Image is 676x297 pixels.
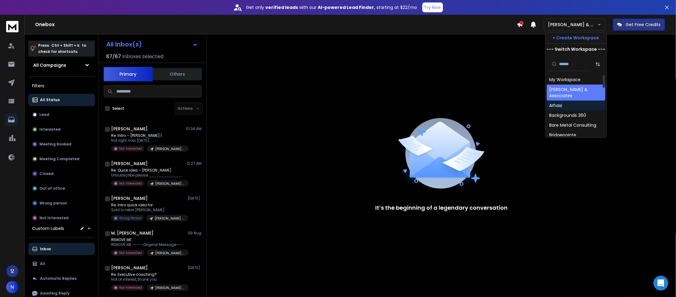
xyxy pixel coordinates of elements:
p: Not Interested [119,181,142,186]
p: All Status [40,97,60,102]
p: Automatic Replies [40,276,77,281]
h3: Inboxes selected [122,53,163,60]
div: Bridgepointe Technologies [549,132,603,144]
div: [PERSON_NAME] & Associates [549,86,603,99]
p: Wrong Person [119,216,141,220]
button: Meeting Completed [28,153,95,165]
h1: [PERSON_NAME] [111,126,148,132]
button: Meeting Booked [28,138,95,150]
p: Awaiting Reply [40,291,70,296]
p: Meeting Completed [39,156,79,161]
div: Open Intercom Messenger [654,276,668,291]
button: Automatic Replies [28,272,95,285]
h3: Filters [28,81,95,90]
button: Sort by Sort A-Z [592,58,604,70]
button: All Status [28,94,95,106]
label: Select [112,106,124,111]
p: Not of interest, thank you. [111,277,185,282]
p: Re: Executive coaching? [111,272,185,277]
strong: verified leads [266,4,298,10]
p: Try Now [424,4,441,10]
p: [DATE] [188,265,202,270]
p: [PERSON_NAME] and Associates | 3.9k Enterprise Health Life Sciences Executives [155,147,185,151]
p: [PERSON_NAME] and Associates | 3.9k Enterprise Health Life Sciences Executives [155,251,185,255]
p: Get Free Credits [626,22,661,28]
p: Not right now [DATE], [111,138,185,143]
p: 09 Aug [188,231,202,236]
p: [PERSON_NAME] and Associates | 3.9k Enterprise Health Life Sciences Executives [155,216,184,221]
button: N [6,281,18,293]
p: All [40,261,45,266]
p: Wrong person [39,201,67,206]
button: Lead [28,109,95,121]
button: + Create Workspace [545,32,606,43]
h1: [PERSON_NAME] [111,265,148,271]
button: All Inbox(s) [101,38,203,50]
button: All [28,258,95,270]
p: Interested [39,127,61,132]
strong: AI-powered Lead Finder, [318,4,376,10]
div: My Workspace [549,77,581,83]
h1: M. [PERSON_NAME] [111,230,154,236]
p: It’s the beginning of a legendary conversation [375,204,508,212]
p: Get only with our starting at $22/mo [246,4,417,10]
img: logo [6,21,18,32]
h3: Custom Labels [32,225,64,232]
p: Re: Intro quick idea for [111,203,185,208]
p: REMOVE ME [111,237,185,242]
h1: [PERSON_NAME] [111,195,148,201]
button: Closed [28,168,95,180]
button: Wrong person [28,197,95,209]
p: [PERSON_NAME] and Associates | 3.9k Enterprise Health Life Sciences Executives [155,286,185,290]
div: Backgrounds 360 [549,112,586,118]
span: Ctrl + Shift + k [50,42,80,49]
div: Arhasi [549,102,562,109]
p: Meeting Booked [39,142,71,147]
p: Unsubscribe please ________________________________ From: [PERSON_NAME] [111,173,185,178]
p: Inbox [40,247,51,251]
button: Others [153,67,202,81]
button: Get Free Credits [613,18,665,31]
p: Re: Quick idea – [PERSON_NAME] [111,168,185,173]
p: Out of office [39,186,65,191]
h1: Onebox [35,21,517,28]
span: 87 / 87 [106,53,121,60]
p: Not Interested [119,285,142,290]
p: Sold to retire [PERSON_NAME] [111,208,185,212]
button: Not Interested [28,212,95,224]
button: Interested [28,123,95,136]
p: Not Interested [119,251,142,255]
p: + Create Workspace [553,35,599,41]
p: --- Switch Workspace --- [547,46,606,52]
div: Bare Metal Consulting [549,122,596,128]
h1: All Inbox(s) [106,41,142,47]
p: Not Interested [119,146,142,151]
p: [PERSON_NAME] & Associates [548,22,597,28]
h1: All Campaigns [33,62,66,68]
p: REMOVE ME -----Original Message----- From: [111,242,185,247]
p: Re: Intro – [PERSON_NAME] | [111,133,185,138]
button: Try Now [422,2,443,12]
p: Closed [39,171,54,176]
p: 01:34 AM [186,126,202,131]
button: All Campaigns [28,59,95,71]
p: [DATE] [188,196,202,201]
p: 12:27 AM [187,161,202,166]
button: Out of office [28,182,95,195]
button: Inbox [28,243,95,255]
p: [PERSON_NAME] and Associates | 3.9k Enterprise Health Life Sciences Executives [155,181,185,186]
p: Not Interested [39,216,69,220]
button: Primary [103,67,153,81]
p: Press to check for shortcuts. [38,42,86,55]
h1: [PERSON_NAME] [111,160,148,167]
p: Lead [39,112,49,117]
